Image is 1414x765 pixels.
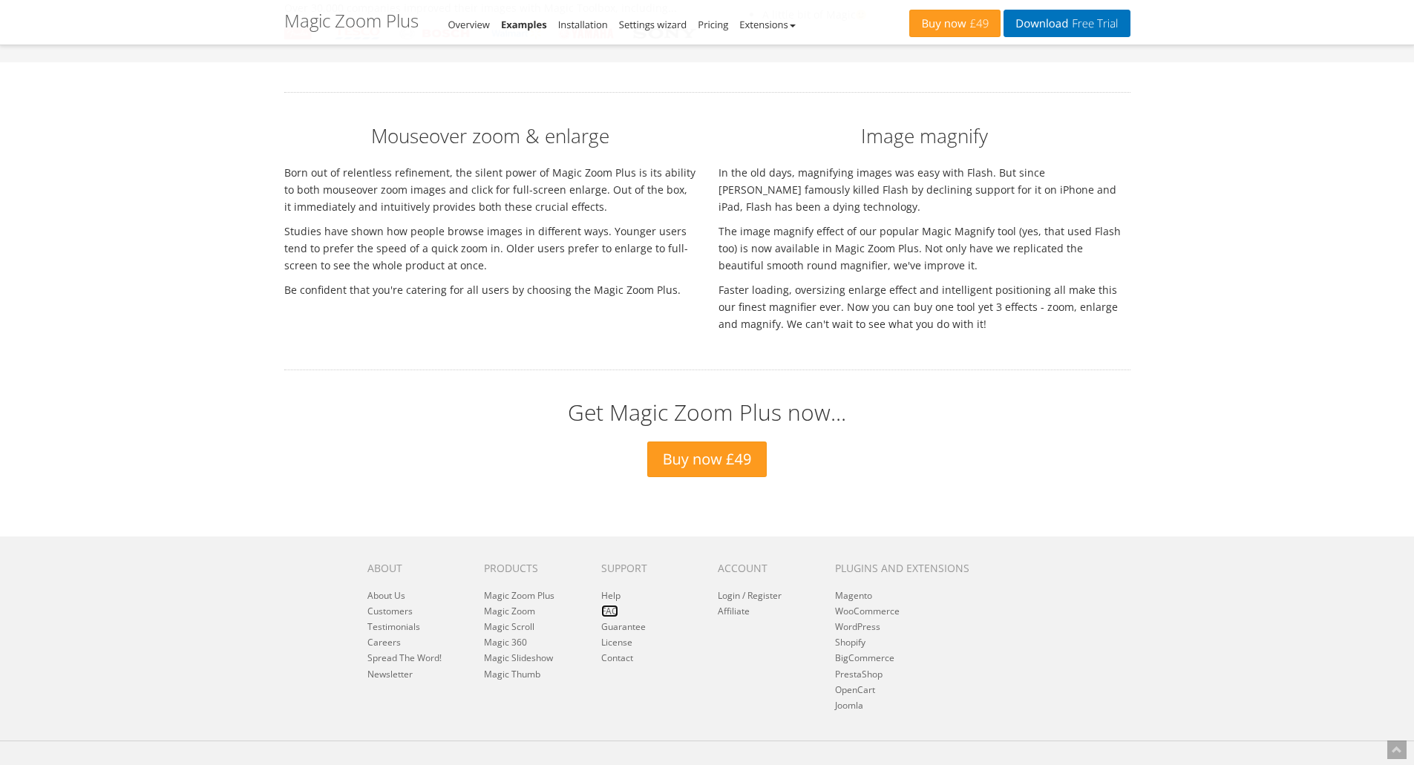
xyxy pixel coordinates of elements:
h6: Account [718,562,812,574]
a: OpenCart [835,683,875,696]
p: Born out of relentless refinement, the silent power of Magic Zoom Plus is its ability to both mou... [284,164,696,215]
a: Contact [601,651,633,664]
a: Shopify [835,636,865,649]
a: Newsletter [367,668,413,680]
a: Overview [448,18,490,31]
a: Magic Zoom [484,605,535,617]
a: About Us [367,589,405,602]
a: PrestaShop [835,668,883,680]
p: In the old days, magnifying images was easy with Flash. But since [PERSON_NAME] famously killed F... [719,164,1130,215]
a: Spread The Word! [367,651,442,664]
p: Faster loading, oversizing enlarge effect and intelligent positioning all make this our finest ma... [719,281,1130,332]
a: Testimonials [367,620,420,633]
a: WordPress [835,620,880,633]
a: WooCommerce [835,605,900,617]
a: Examples [501,18,547,31]
a: Buy now£49 [909,10,1001,37]
a: Help [601,589,621,602]
a: Settings wizard [619,18,687,31]
h6: Products [484,562,578,574]
a: Magic Slideshow [484,651,553,664]
a: Magic 360 [484,636,527,649]
h6: About [367,562,462,574]
a: Pricing [698,18,728,31]
h6: Plugins and extensions [835,562,988,574]
a: Magento [835,589,872,602]
h1: Magic Zoom Plus [284,11,419,30]
h2: Get Magic Zoom Plus now... [284,400,1130,424]
a: Login / Register [718,589,782,602]
span: £49 [966,18,989,30]
a: DownloadFree Trial [1004,10,1130,37]
p: Be confident that you're catering for all users by choosing the Magic Zoom Plus. [284,281,696,298]
a: Installation [558,18,608,31]
a: Affiliate [718,605,750,617]
p: The image magnify effect of our popular Magic Magnify tool (yes, that used Flash too) is now avai... [719,223,1130,274]
a: Buy now £49 [647,441,767,478]
a: BigCommerce [835,651,894,664]
span: Free Trial [1068,18,1118,30]
a: Magic Scroll [484,620,534,633]
a: Magic Zoom Plus [484,589,554,602]
a: Careers [367,636,401,649]
h2: Mouseover zoom & enlarge [284,122,696,149]
h2: Image magnify [719,122,1130,149]
a: License [601,636,632,649]
h6: Support [601,562,695,574]
a: Joomla [835,699,863,712]
p: Studies have shown how people browse images in different ways. Younger users tend to prefer the s... [284,223,696,274]
a: Magic Thumb [484,668,540,680]
a: Customers [367,605,413,617]
a: Guarantee [601,620,646,633]
a: FAQ [601,605,618,617]
a: Extensions [739,18,795,31]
